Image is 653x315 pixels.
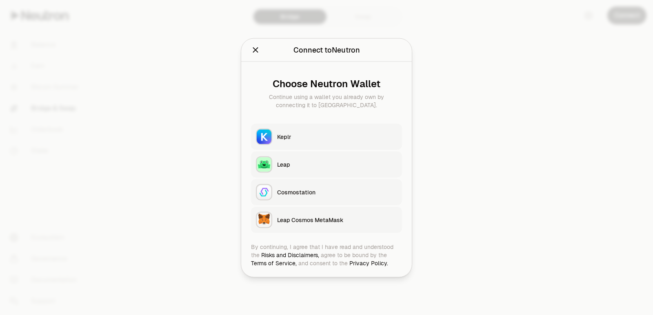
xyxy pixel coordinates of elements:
[257,157,271,172] img: Leap
[257,212,271,227] img: Leap Cosmos MetaMask
[277,160,397,168] div: Leap
[349,259,388,267] a: Privacy Policy.
[258,93,395,109] div: Continue using a wallet you already own by connecting it to [GEOGRAPHIC_DATA].
[261,251,319,258] a: Risks and Disclaimers,
[258,78,395,89] div: Choose Neutron Wallet
[251,259,297,267] a: Terms of Service,
[251,123,402,150] button: KeplrKeplr
[251,151,402,177] button: LeapLeap
[277,216,397,224] div: Leap Cosmos MetaMask
[251,207,402,233] button: Leap Cosmos MetaMaskLeap Cosmos MetaMask
[257,129,271,144] img: Keplr
[257,185,271,199] img: Cosmostation
[277,132,397,141] div: Keplr
[277,188,397,196] div: Cosmostation
[251,179,402,205] button: CosmostationCosmostation
[293,44,360,55] div: Connect to Neutron
[251,44,260,55] button: Close
[251,242,402,267] div: By continuing, I agree that I have read and understood the agree to be bound by the and consent t...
